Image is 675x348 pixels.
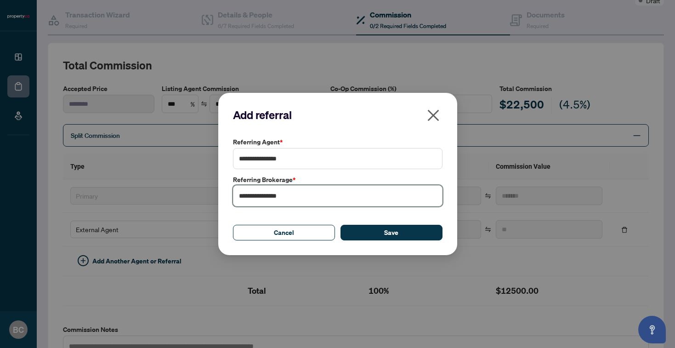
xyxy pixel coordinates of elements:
label: Referring Agent [233,137,442,147]
button: Open asap [638,316,666,343]
span: Save [384,225,398,240]
label: Referring Brokerage [233,175,442,185]
button: Cancel [233,225,335,240]
span: Cancel [274,225,294,240]
button: Save [340,225,442,240]
h2: Add referral [233,108,442,122]
span: close [426,108,441,123]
